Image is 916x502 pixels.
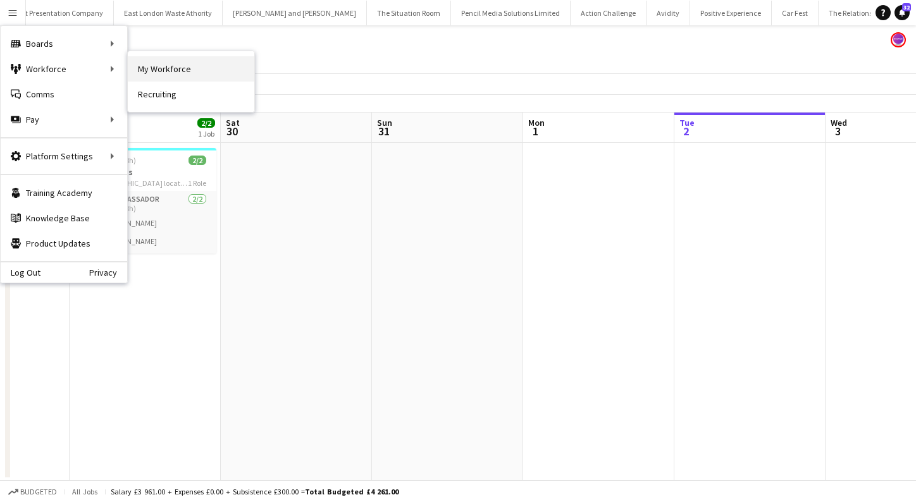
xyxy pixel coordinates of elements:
[128,56,254,82] a: My Workforce
[189,156,206,165] span: 2/2
[89,267,127,278] a: Privacy
[1,267,40,278] a: Log Out
[1,180,127,205] a: Training Academy
[1,231,127,256] a: Product Updates
[1,144,127,169] div: Platform Settings
[93,178,188,188] span: [GEOGRAPHIC_DATA] locations
[528,117,545,128] span: Mon
[679,117,695,128] span: Tue
[690,1,772,25] button: Positive Experience
[1,31,127,56] div: Boards
[891,32,906,47] app-user-avatar: Sophie Barnes
[831,117,847,128] span: Wed
[111,487,399,496] div: Salary £3 961.00 + Expenses £0.00 + Subsistence £300.00 =
[128,82,254,107] a: Recruiting
[305,487,399,496] span: Total Budgeted £4 261.00
[367,1,451,25] button: The Situation Room
[75,192,216,254] app-card-role: Brand Ambassador2/209:00-17:00 (8h)[PERSON_NAME][PERSON_NAME]
[114,1,223,25] button: East London Waste Athority
[902,3,911,11] span: 32
[819,1,893,25] button: The Relationship
[894,5,910,20] a: 32
[1,82,127,107] a: Comms
[647,1,690,25] button: Avidity
[226,117,240,128] span: Sat
[526,124,545,138] span: 1
[772,1,819,25] button: Car Fest
[377,117,392,128] span: Sun
[20,487,57,496] span: Budgeted
[1,205,127,231] a: Knowledge Base
[571,1,647,25] button: Action Challenge
[1,56,127,82] div: Workforce
[1,107,127,132] div: Pay
[75,166,216,178] h3: TRIP Drinks
[75,148,216,254] app-job-card: 09:00-17:00 (8h)2/2TRIP Drinks [GEOGRAPHIC_DATA] locations1 RoleBrand Ambassador2/209:00-17:00 (8...
[224,124,240,138] span: 30
[451,1,571,25] button: Pencil Media Solutions Limited
[678,124,695,138] span: 2
[198,129,214,138] div: 1 Job
[6,485,59,499] button: Budgeted
[829,124,847,138] span: 3
[70,487,100,496] span: All jobs
[188,178,206,188] span: 1 Role
[375,124,392,138] span: 31
[197,118,215,128] span: 2/2
[223,1,367,25] button: [PERSON_NAME] and [PERSON_NAME]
